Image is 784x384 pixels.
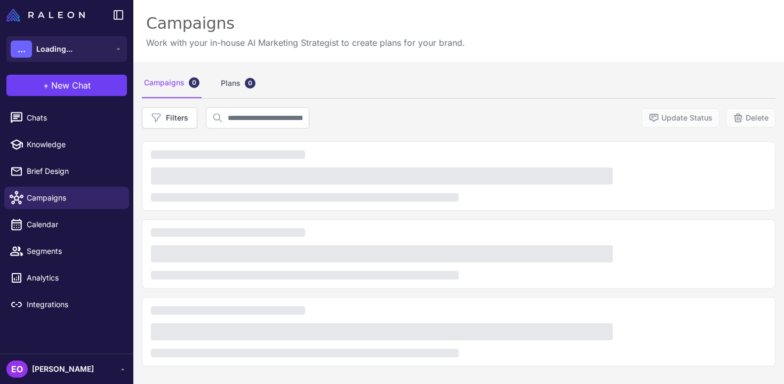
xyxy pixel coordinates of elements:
[146,13,465,34] div: Campaigns
[27,219,121,230] span: Calendar
[142,107,197,129] button: Filters
[27,299,121,310] span: Integrations
[27,245,121,257] span: Segments
[219,68,258,98] div: Plans
[32,363,94,375] span: [PERSON_NAME]
[6,9,89,21] a: Raleon Logo
[4,293,129,316] a: Integrations
[51,79,91,92] span: New Chat
[6,361,28,378] div: EO
[142,68,202,98] div: Campaigns
[4,133,129,156] a: Knowledge
[27,165,121,177] span: Brief Design
[6,9,85,21] img: Raleon Logo
[4,187,129,209] a: Campaigns
[245,78,255,89] div: 0
[4,240,129,262] a: Segments
[146,36,465,49] p: Work with your in-house AI Marketing Strategist to create plans for your brand.
[27,272,121,284] span: Analytics
[189,77,199,88] div: 0
[11,41,32,58] div: ...
[27,112,121,124] span: Chats
[27,192,121,204] span: Campaigns
[36,43,73,55] span: Loading...
[43,79,49,92] span: +
[4,213,129,236] a: Calendar
[642,108,719,127] button: Update Status
[4,267,129,289] a: Analytics
[4,107,129,129] a: Chats
[4,160,129,182] a: Brief Design
[6,75,127,96] button: +New Chat
[27,139,121,150] span: Knowledge
[726,108,775,127] button: Delete
[6,36,127,62] button: ...Loading...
